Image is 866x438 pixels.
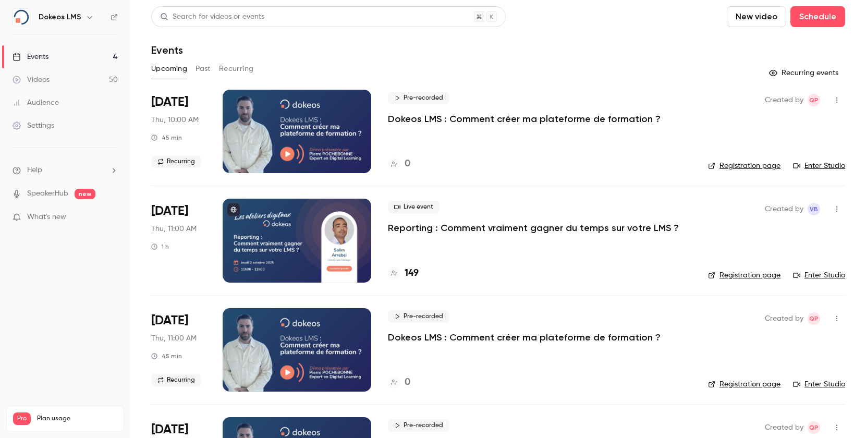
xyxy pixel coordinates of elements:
[808,312,820,325] span: Quentin partenaires@dokeos.com
[793,379,845,390] a: Enter Studio
[151,374,201,386] span: Recurring
[810,203,818,215] span: VB
[151,333,197,344] span: Thu, 11:00 AM
[388,113,661,125] a: Dokeos LMS : Comment créer ma plateforme de formation ?
[405,375,410,390] h4: 0
[708,270,780,281] a: Registration page
[765,421,803,434] span: Created by
[151,203,188,220] span: [DATE]
[808,94,820,106] span: Quentin partenaires@dokeos.com
[13,98,59,108] div: Audience
[151,115,199,125] span: Thu, 10:00 AM
[793,270,845,281] a: Enter Studio
[765,94,803,106] span: Created by
[151,199,206,282] div: Oct 2 Thu, 11:00 AM (Europe/Paris)
[219,60,254,77] button: Recurring
[13,165,118,176] li: help-dropdown-opener
[13,75,50,85] div: Videos
[793,161,845,171] a: Enter Studio
[13,412,31,425] span: Pro
[388,331,661,344] a: Dokeos LMS : Comment créer ma plateforme de formation ?
[809,94,819,106] span: Qp
[388,266,419,281] a: 149
[13,52,48,62] div: Events
[13,120,54,131] div: Settings
[151,60,187,77] button: Upcoming
[151,224,197,234] span: Thu, 11:00 AM
[151,44,183,56] h1: Events
[151,421,188,438] span: [DATE]
[808,421,820,434] span: Quentin partenaires@dokeos.com
[196,60,211,77] button: Past
[809,421,819,434] span: Qp
[388,310,449,323] span: Pre-recorded
[708,161,780,171] a: Registration page
[27,188,68,199] a: SpeakerHub
[151,352,182,360] div: 45 min
[75,189,95,199] span: new
[13,9,30,26] img: Dokeos LMS
[765,312,803,325] span: Created by
[765,203,803,215] span: Created by
[388,222,679,234] a: Reporting : Comment vraiment gagner du temps sur votre LMS ?
[808,203,820,215] span: Vasileos Beck
[388,375,410,390] a: 0
[727,6,786,27] button: New video
[405,266,419,281] h4: 149
[764,65,845,81] button: Recurring events
[37,415,117,423] span: Plan usage
[39,12,81,22] h6: Dokeos LMS
[809,312,819,325] span: Qp
[790,6,845,27] button: Schedule
[405,157,410,171] h4: 0
[27,165,42,176] span: Help
[151,242,169,251] div: 1 h
[708,379,780,390] a: Registration page
[388,419,449,432] span: Pre-recorded
[151,312,188,329] span: [DATE]
[388,157,410,171] a: 0
[27,212,66,223] span: What's new
[151,155,201,168] span: Recurring
[151,308,206,392] div: Oct 9 Thu, 11:00 AM (Europe/Paris)
[151,94,188,111] span: [DATE]
[151,90,206,173] div: Oct 2 Thu, 10:00 AM (Europe/Paris)
[151,133,182,142] div: 45 min
[160,11,264,22] div: Search for videos or events
[388,201,440,213] span: Live event
[388,92,449,104] span: Pre-recorded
